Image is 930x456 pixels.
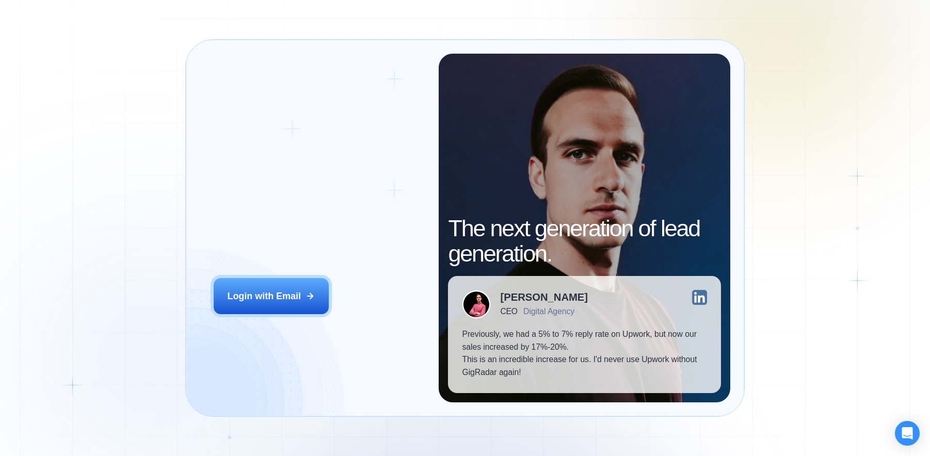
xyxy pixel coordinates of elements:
[500,307,517,316] div: CEO
[523,307,574,316] div: Digital Agency
[462,328,707,379] p: Previously, we had a 5% to 7% reply rate on Upwork, but now our sales increased by 17%-20%. This ...
[214,278,329,314] button: Login with Email
[227,290,301,303] div: Login with Email
[895,421,920,446] div: Open Intercom Messenger
[500,292,588,302] div: [PERSON_NAME]
[448,216,721,267] h2: The next generation of lead generation.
